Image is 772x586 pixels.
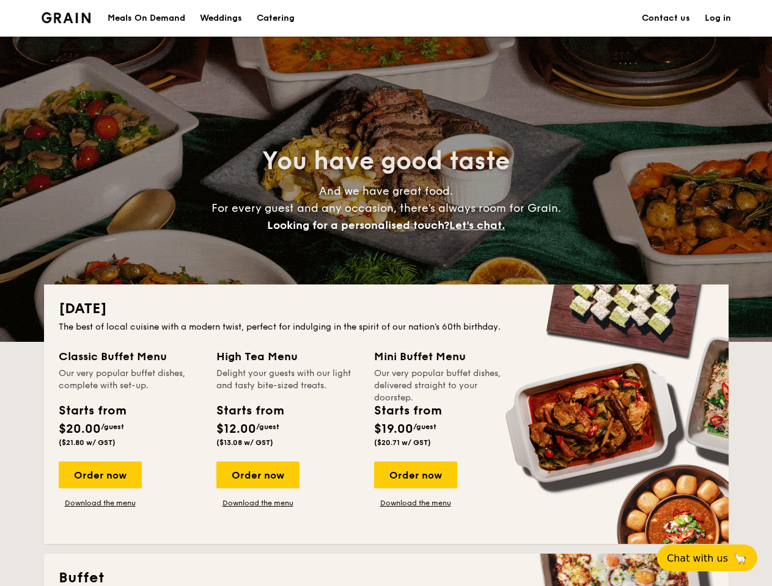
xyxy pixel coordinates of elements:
img: Grain [42,12,91,23]
span: $12.00 [216,422,256,436]
a: Download the menu [59,498,142,508]
div: Starts from [59,402,125,420]
span: ($21.80 w/ GST) [59,438,116,447]
div: Starts from [374,402,441,420]
span: Looking for a personalised touch? [267,219,449,232]
span: Chat with us [667,552,728,564]
div: Starts from [216,402,283,420]
span: You have good taste [262,146,510,176]
span: $19.00 [374,422,413,436]
div: High Tea Menu [216,348,359,365]
div: Delight your guests with our light and tasty bite-sized treats. [216,367,359,392]
div: Order now [59,461,142,488]
div: The best of local cuisine with a modern twist, perfect for indulging in the spirit of our nation’... [59,321,714,333]
span: Let's chat. [449,219,505,232]
h2: [DATE] [59,299,714,319]
div: Classic Buffet Menu [59,348,202,365]
div: Order now [216,461,300,488]
span: /guest [101,422,124,431]
span: And we have great food. For every guest and any occasion, there’s always room for Grain. [211,184,561,232]
div: Mini Buffet Menu [374,348,517,365]
span: /guest [256,422,279,431]
span: $20.00 [59,422,101,436]
a: Logotype [42,12,91,23]
div: Our very popular buffet dishes, complete with set-up. [59,367,202,392]
button: Chat with us🦙 [657,544,757,571]
div: Order now [374,461,457,488]
a: Download the menu [374,498,457,508]
a: Download the menu [216,498,300,508]
span: /guest [413,422,436,431]
div: Our very popular buffet dishes, delivered straight to your doorstep. [374,367,517,392]
span: ($20.71 w/ GST) [374,438,431,447]
span: 🦙 [733,551,748,565]
span: ($13.08 w/ GST) [216,438,273,447]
